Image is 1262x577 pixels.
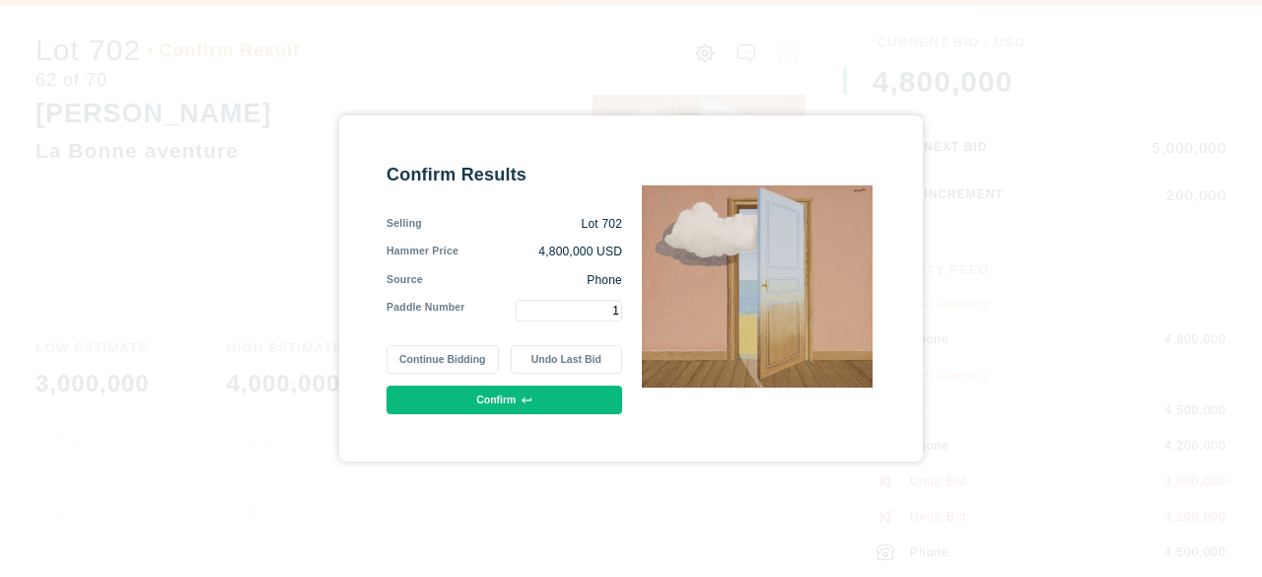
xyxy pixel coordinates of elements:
[386,216,422,233] div: Selling
[423,272,622,289] div: Phone
[458,244,622,260] div: 4,800,000 USD
[386,345,498,374] button: Continue Bidding
[386,244,458,260] div: Hammer Price
[422,216,622,233] div: Lot 702
[386,272,423,289] div: Source
[386,300,465,322] div: Paddle Number
[511,345,622,374] button: Undo Last Bid
[386,386,622,414] button: Confirm
[386,163,622,186] div: Confirm Results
